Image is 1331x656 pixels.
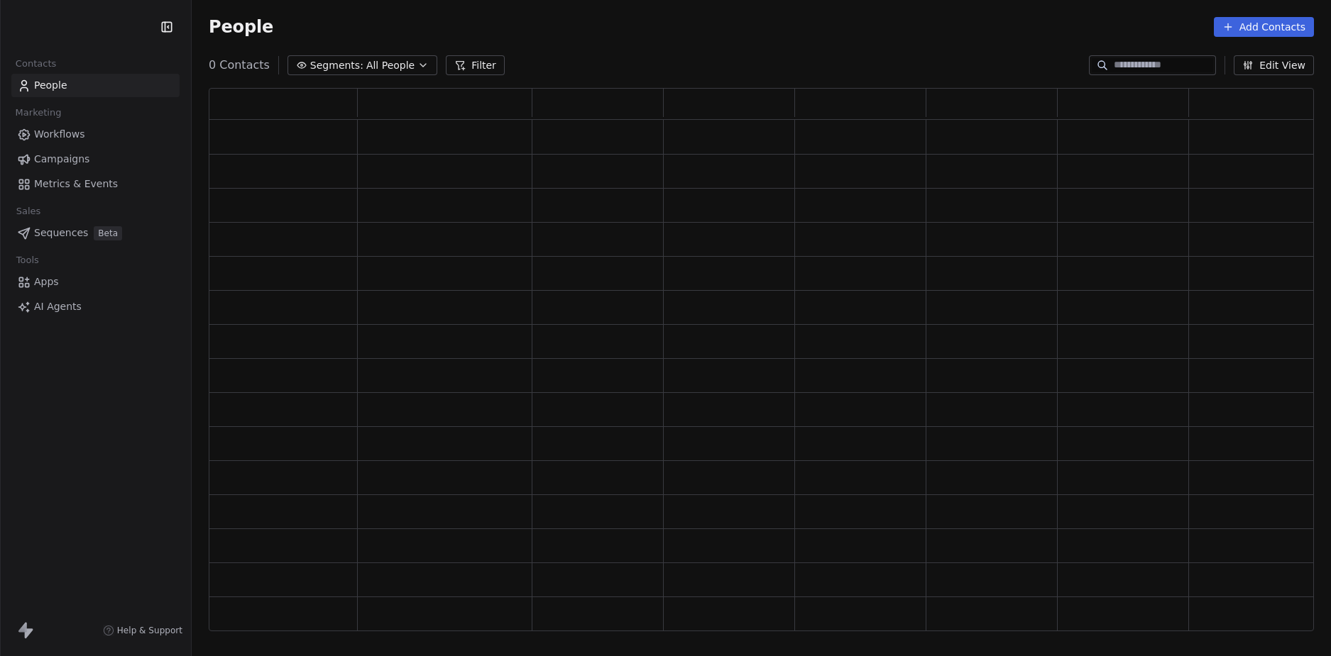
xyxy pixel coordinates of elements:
[34,177,118,191] span: Metrics & Events
[11,148,180,171] a: Campaigns
[11,270,180,294] a: Apps
[10,250,45,271] span: Tools
[34,299,82,314] span: AI Agents
[34,226,88,240] span: Sequences
[11,123,180,146] a: Workflows
[103,625,182,636] a: Help & Support
[10,201,47,222] span: Sales
[11,295,180,318] a: AI Agents
[209,16,273,38] span: People
[366,58,415,73] span: All People
[1214,17,1314,37] button: Add Contacts
[209,57,270,74] span: 0 Contacts
[9,53,62,74] span: Contacts
[34,274,59,289] span: Apps
[1234,55,1314,75] button: Edit View
[117,625,182,636] span: Help & Support
[446,55,505,75] button: Filter
[34,152,89,167] span: Campaigns
[11,221,180,245] a: SequencesBeta
[209,120,1320,632] div: grid
[34,78,67,93] span: People
[11,172,180,196] a: Metrics & Events
[310,58,363,73] span: Segments:
[94,226,122,240] span: Beta
[34,127,85,142] span: Workflows
[9,102,67,123] span: Marketing
[11,74,180,97] a: People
